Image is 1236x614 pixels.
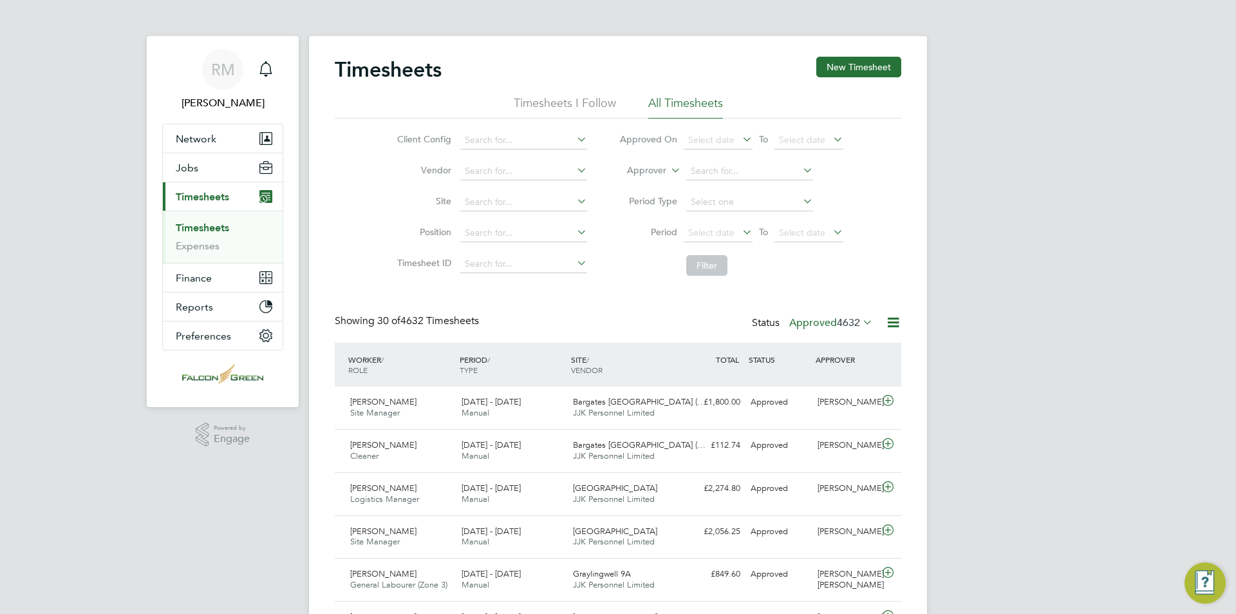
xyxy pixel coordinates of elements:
[755,131,772,148] span: To
[573,494,655,504] span: JJK Personnel Limited
[573,568,631,579] span: Graylingwell 9A
[163,321,283,350] button: Preferences
[779,134,825,146] span: Select date
[573,483,657,494] span: [GEOGRAPHIC_DATA]
[176,162,198,174] span: Jobs
[381,354,384,365] span: /
[812,478,879,499] div: [PERSON_NAME]
[460,131,587,149] input: Search for...
[812,348,879,371] div: APPROVER
[350,536,400,547] span: Site Manager
[377,314,400,327] span: 30 of
[350,568,417,579] span: [PERSON_NAME]
[462,407,489,418] span: Manual
[162,95,283,111] span: Roisin Murphy
[163,182,283,211] button: Timesheets
[679,478,745,499] div: £2,274.80
[335,57,442,82] h2: Timesheets
[586,354,589,365] span: /
[812,435,879,456] div: [PERSON_NAME]
[350,407,400,418] span: Site Manager
[1184,562,1226,604] button: Engage Resource Center
[573,407,655,418] span: JJK Personnel Limited
[716,354,739,365] span: TOTAL
[573,526,657,537] span: [GEOGRAPHIC_DATA]
[568,348,679,381] div: SITE
[812,392,879,413] div: [PERSON_NAME]
[679,392,745,413] div: £1,800.00
[573,439,706,450] span: Bargates [GEOGRAPHIC_DATA] (…
[571,365,603,375] span: VENDOR
[460,193,587,211] input: Search for...
[619,133,677,145] label: Approved On
[679,435,745,456] div: £112.74
[377,314,479,327] span: 4632 Timesheets
[462,579,489,590] span: Manual
[350,579,447,590] span: General Labourer (Zone 3)
[688,227,735,238] span: Select date
[147,36,299,407] nav: Main navigation
[619,226,677,238] label: Period
[163,124,283,153] button: Network
[514,95,616,119] li: Timesheets I Follow
[745,348,812,371] div: STATUS
[348,365,368,375] span: ROLE
[456,348,568,381] div: PERIOD
[176,330,231,342] span: Preferences
[573,579,655,590] span: JJK Personnel Limited
[573,536,655,547] span: JJK Personnel Limited
[350,526,417,537] span: [PERSON_NAME]
[462,494,489,504] span: Manual
[779,227,825,238] span: Select date
[487,354,490,365] span: /
[214,423,250,434] span: Powered by
[679,521,745,542] div: £2,056.25
[462,439,521,450] span: [DATE] - [DATE]
[462,483,521,494] span: [DATE] - [DATE]
[350,450,379,461] span: Cleaner
[837,316,860,329] span: 4632
[460,255,587,273] input: Search for...
[462,396,521,407] span: [DATE] - [DATE]
[648,95,723,119] li: All Timesheets
[460,162,587,180] input: Search for...
[462,526,521,537] span: [DATE] - [DATE]
[745,521,812,542] div: Approved
[176,301,213,313] span: Reports
[163,211,283,263] div: Timesheets
[816,57,901,77] button: New Timesheet
[686,255,727,276] button: Filter
[789,316,873,329] label: Approved
[619,195,677,207] label: Period Type
[196,423,250,447] a: Powered byEngage
[755,224,772,240] span: To
[688,134,735,146] span: Select date
[752,314,876,332] div: Status
[350,494,419,504] span: Logistics Manager
[162,49,283,111] a: RM[PERSON_NAME]
[745,435,812,456] div: Approved
[350,396,417,407] span: [PERSON_NAME]
[393,133,451,145] label: Client Config
[812,521,879,542] div: [PERSON_NAME]
[745,564,812,585] div: Approved
[686,193,813,211] input: Select one
[393,257,451,269] label: Timesheet ID
[350,483,417,494] span: [PERSON_NAME]
[350,439,417,450] span: [PERSON_NAME]
[176,133,216,145] span: Network
[393,164,451,176] label: Vendor
[176,191,229,203] span: Timesheets
[679,564,745,585] div: £849.60
[460,365,478,375] span: TYPE
[462,536,489,547] span: Manual
[214,434,250,445] span: Engage
[393,195,451,207] label: Site
[163,153,283,182] button: Jobs
[176,272,212,284] span: Finance
[573,450,655,461] span: JJK Personnel Limited
[335,314,482,328] div: Showing
[176,222,229,234] a: Timesheets
[176,240,220,252] a: Expenses
[211,61,235,78] span: RM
